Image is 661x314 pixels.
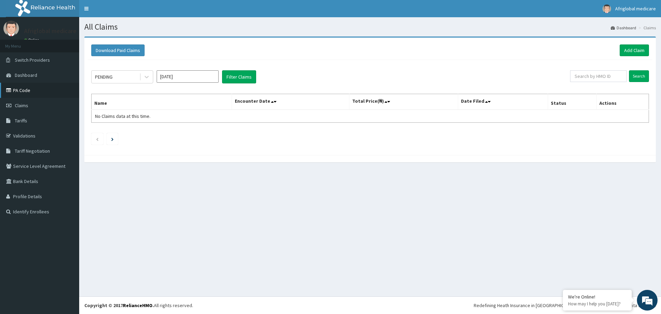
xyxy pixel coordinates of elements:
div: We're Online! [568,294,627,300]
a: RelianceHMO [123,302,153,308]
a: Add Claim [620,44,649,56]
img: User Image [602,4,611,13]
input: Search by HMO ID [570,70,627,82]
span: Tariff Negotiation [15,148,50,154]
p: How may I help you today? [568,301,627,307]
span: Afriglobal medicare [615,6,656,12]
span: Tariffs [15,118,27,124]
span: Dashboard [15,72,37,78]
a: Online [24,38,41,42]
footer: All rights reserved. [79,296,661,314]
span: Switch Providers [15,57,50,63]
button: Filter Claims [222,70,256,83]
a: Previous page [96,136,99,142]
p: Afriglobal medicare [24,28,76,34]
a: Next page [111,136,114,142]
div: PENDING [95,73,113,80]
button: Download Paid Claims [91,44,145,56]
th: Encounter Date [232,94,349,110]
th: Total Price(₦) [349,94,458,110]
th: Name [92,94,232,110]
h1: All Claims [84,22,656,31]
th: Actions [596,94,649,110]
strong: Copyright © 2017 . [84,302,154,308]
img: User Image [3,21,19,36]
li: Claims [637,25,656,31]
th: Status [548,94,596,110]
th: Date Filed [458,94,548,110]
a: Dashboard [611,25,636,31]
input: Select Month and Year [157,70,219,83]
span: Claims [15,102,28,109]
input: Search [629,70,649,82]
div: Redefining Heath Insurance in [GEOGRAPHIC_DATA] using Telemedicine and Data Science! [474,302,656,309]
span: No Claims data at this time. [95,113,150,119]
